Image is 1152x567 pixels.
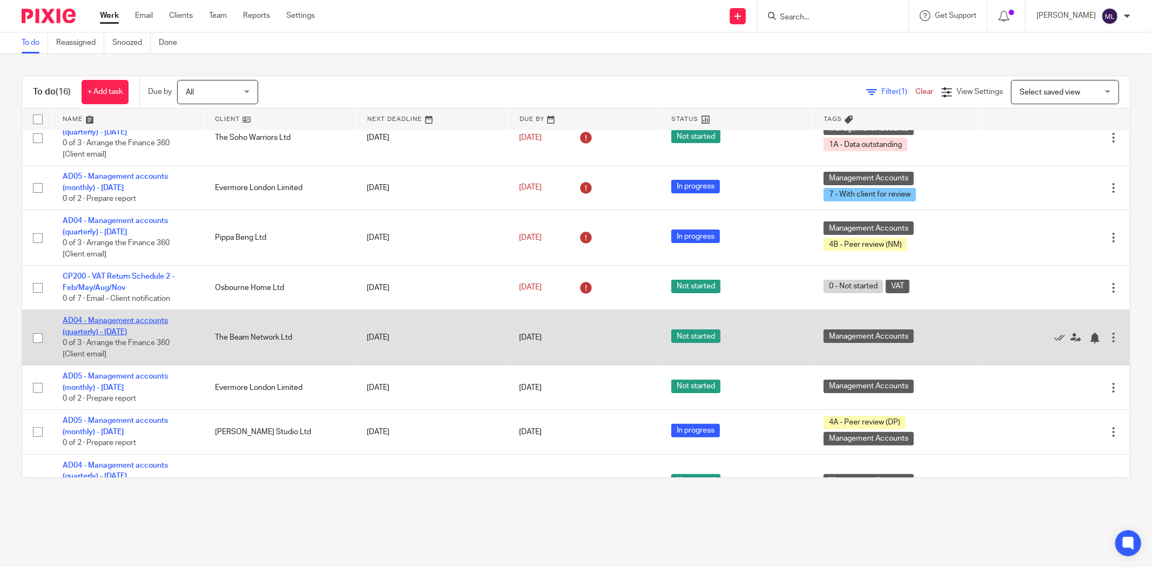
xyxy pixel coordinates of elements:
span: (1) [899,88,907,96]
span: 4B - Peer review (NM) [824,238,907,251]
a: Settings [286,10,315,21]
span: 0 of 2 · Prepare report [63,395,136,402]
td: Evermore London Limited [204,366,356,410]
a: Clear [915,88,933,96]
a: Mark as done [1054,332,1070,343]
span: View Settings [956,88,1003,96]
span: Management Accounts [824,172,914,185]
td: East London Cloth Limited [204,454,356,510]
span: Not started [671,329,720,343]
a: CP200 - VAT Return Schedule 2 - Feb/May/Aug/Nov [63,273,174,291]
span: In progress [671,424,720,437]
p: [PERSON_NAME] [1036,10,1096,21]
span: Management Accounts [824,221,914,235]
td: [DATE] [356,366,509,410]
span: Select saved view [1020,89,1080,96]
span: [DATE] [519,334,542,341]
img: Pixie [22,9,76,23]
img: svg%3E [1101,8,1119,25]
a: AD05 - Management accounts (monthly) - [DATE] [63,173,168,191]
span: Get Support [935,12,976,19]
a: Snoozed [112,32,151,53]
td: [DATE] [356,210,509,266]
a: AD04 - Management accounts (quarterly) - [DATE] [63,317,168,335]
span: (16) [56,87,71,96]
a: Done [159,32,185,53]
span: Management Accounts [824,380,914,393]
span: 7 - With client for review [824,188,916,201]
td: [DATE] [356,410,509,454]
td: [DATE] [356,110,509,166]
a: AD04 - Management accounts (quarterly) - [DATE] [63,117,168,136]
a: Work [100,10,119,21]
span: [DATE] [519,384,542,391]
td: The Soho Warriors Ltd [204,110,356,166]
span: 0 of 3 · Arrange the Finance 360 [Client email] [63,339,170,358]
a: Reports [243,10,270,21]
a: AD04 - Management accounts (quarterly) - [DATE] [63,462,168,480]
span: [DATE] [519,428,542,436]
span: [DATE] [519,284,542,292]
span: Management Accounts [824,474,914,488]
a: + Add task [82,80,129,104]
span: VAT [886,280,910,293]
span: 1A - Data outstanding [824,138,907,151]
span: In progress [671,230,720,243]
span: All [186,89,194,96]
p: Due by [148,86,172,97]
a: AD05 - Management accounts (monthly) - [DATE] [63,417,168,435]
span: 0 of 2 · Prepare report [63,439,136,447]
a: AD04 - Management accounts (quarterly) - [DATE] [63,217,168,235]
a: AD05 - Management accounts (monthly) - [DATE] [63,373,168,391]
span: 0 of 2 · Prepare report [63,195,136,202]
span: Management Accounts [824,432,914,446]
span: In progress [671,180,720,193]
td: Osbourne Home Ltd [204,266,356,310]
span: Management Accounts [824,329,914,343]
h1: To do [33,86,71,98]
span: Tags [824,116,842,122]
a: To do [22,32,48,53]
span: Not started [671,474,720,488]
span: [DATE] [519,234,542,241]
td: [DATE] [356,266,509,310]
td: Pippa Beng Ltd [204,210,356,266]
span: 4A - Peer review (DP) [824,416,906,429]
input: Search [779,13,876,23]
td: Evermore London Limited [204,166,356,210]
a: Clients [169,10,193,21]
span: 0 of 3 · Arrange the Finance 360 [Client email] [63,239,170,258]
span: 0 of 3 · Arrange the Finance 360 [Client email] [63,139,170,158]
a: Email [135,10,153,21]
a: Team [209,10,227,21]
td: [DATE] [356,310,509,366]
span: Filter [881,88,915,96]
td: [DATE] [356,166,509,210]
a: Reassigned [56,32,104,53]
td: [DATE] [356,454,509,510]
td: The Beam Network Ltd [204,310,356,366]
span: 0 of 7 · Email - Client notification [63,295,170,302]
span: 0 - Not started [824,280,883,293]
span: Not started [671,280,720,293]
td: [PERSON_NAME] Studio Ltd [204,410,356,454]
span: [DATE] [519,184,542,192]
span: Not started [671,380,720,393]
span: Not started [671,130,720,143]
span: [DATE] [519,134,542,141]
